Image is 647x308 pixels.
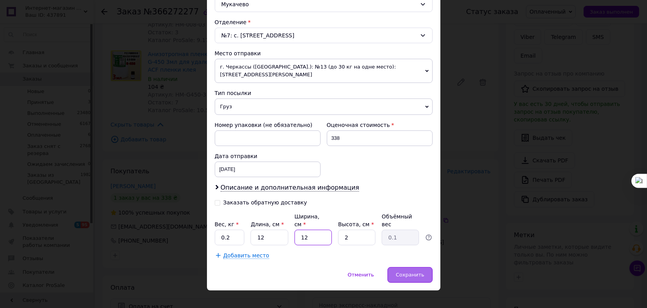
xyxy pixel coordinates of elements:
div: Объёмный вес [382,213,419,228]
div: №7: с. [STREET_ADDRESS] [215,28,433,43]
label: Вес, кг [215,221,239,227]
div: Оценочная стоимость [327,121,433,129]
div: Дата отправки [215,152,321,160]
span: Тип посылки [215,90,251,96]
span: Добавить место [223,252,270,259]
div: Заказать обратную доставку [223,199,307,206]
span: Сохранить [396,272,424,278]
div: Отделение [215,18,433,26]
span: г. Черкассы ([GEOGRAPHIC_DATA].): №13 (до 30 кг на одне место): [STREET_ADDRESS][PERSON_NAME] [215,59,433,83]
label: Длина, см [251,221,284,227]
div: Номер упаковки (не обязательно) [215,121,321,129]
span: Описание и дополнительная информация [221,184,359,192]
span: Отменить [348,272,374,278]
label: Высота, см [338,221,374,227]
span: Груз [215,99,433,115]
label: Ширина, см [295,213,319,227]
span: Место отправки [215,50,261,56]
